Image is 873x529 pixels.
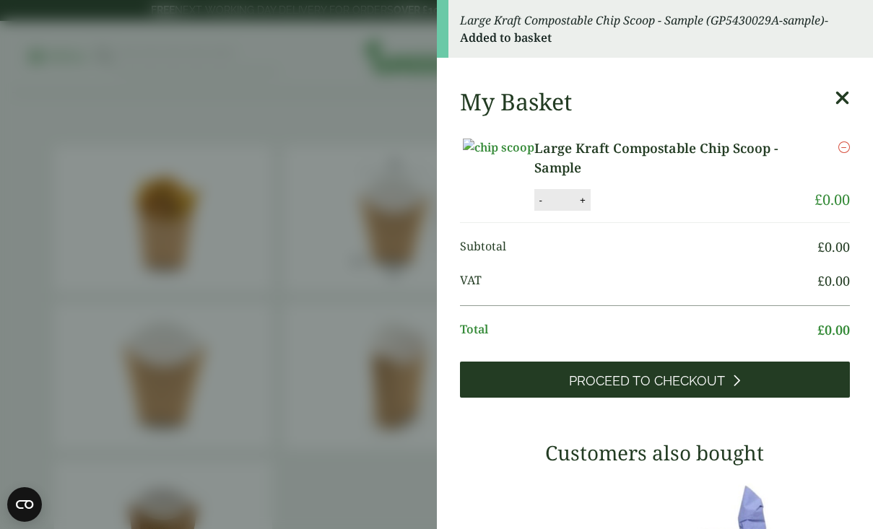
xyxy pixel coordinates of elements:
[569,373,725,389] span: Proceed to Checkout
[817,321,825,338] span: £
[534,139,815,178] a: Large Kraft Compostable Chip Scoop - Sample
[460,362,851,398] a: Proceed to Checkout
[817,238,850,255] bdi: 0.00
[7,487,42,522] button: Open CMP widget
[460,320,818,340] span: Total
[838,139,850,156] a: Remove this item
[817,272,825,289] span: £
[817,272,850,289] bdi: 0.00
[460,88,572,115] h2: My Basket
[460,12,825,28] em: Large Kraft Compostable Chip Scoop - Sample (GP5430029A-sample)
[535,194,547,206] button: -
[817,238,825,255] span: £
[463,139,534,156] img: chip scoop
[460,441,851,465] h3: Customers also bought
[817,321,850,338] bdi: 0.00
[815,190,822,209] span: £
[576,194,590,206] button: +
[460,237,818,257] span: Subtotal
[460,271,818,291] span: VAT
[460,30,552,45] strong: Added to basket
[815,190,850,209] bdi: 0.00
